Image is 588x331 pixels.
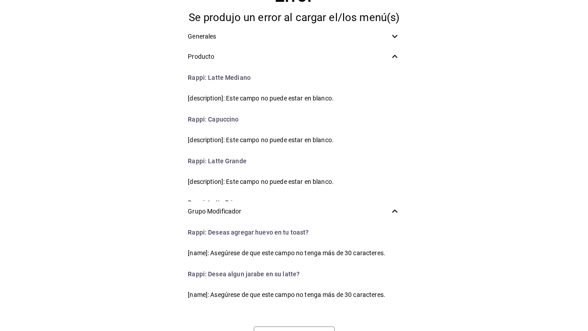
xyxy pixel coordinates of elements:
[188,177,400,187] span: [description]: Este campo no puede estar en blanco.
[188,207,389,216] span: Grupo Modificador
[181,26,407,47] div: Generales
[181,192,407,213] li: Latte Frio
[188,290,400,300] span: [name]: Asegúrese de que este campo no tenga más de 30 caracteres.
[188,199,207,206] span: Rappi :
[188,248,400,258] span: [name]: Asegúrese de que este campo no tenga más de 30 caracteres.
[181,263,407,285] li: Desea algun jarabe en su latte?
[188,270,207,278] span: Rappi :
[188,157,207,165] span: Rappi :
[181,12,407,23] div: Se produjo un error al cargar el/los menú(s)
[181,47,407,67] div: Producto
[181,222,407,243] li: Deseas agregar huevo en tu toast?
[188,116,207,123] span: Rappi :
[188,32,389,41] span: Generales
[188,135,400,145] span: [description]: Este campo no puede estar en blanco.
[188,229,207,236] span: Rappi :
[181,201,407,222] div: Grupo Modificador
[181,150,407,172] li: Latte Grande
[181,67,407,88] li: Latte Mediano
[188,94,400,103] span: [description]: Este campo no puede estar en blanco.
[188,52,389,61] span: Producto
[181,109,407,130] li: Capuccino
[188,74,207,81] span: Rappi :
